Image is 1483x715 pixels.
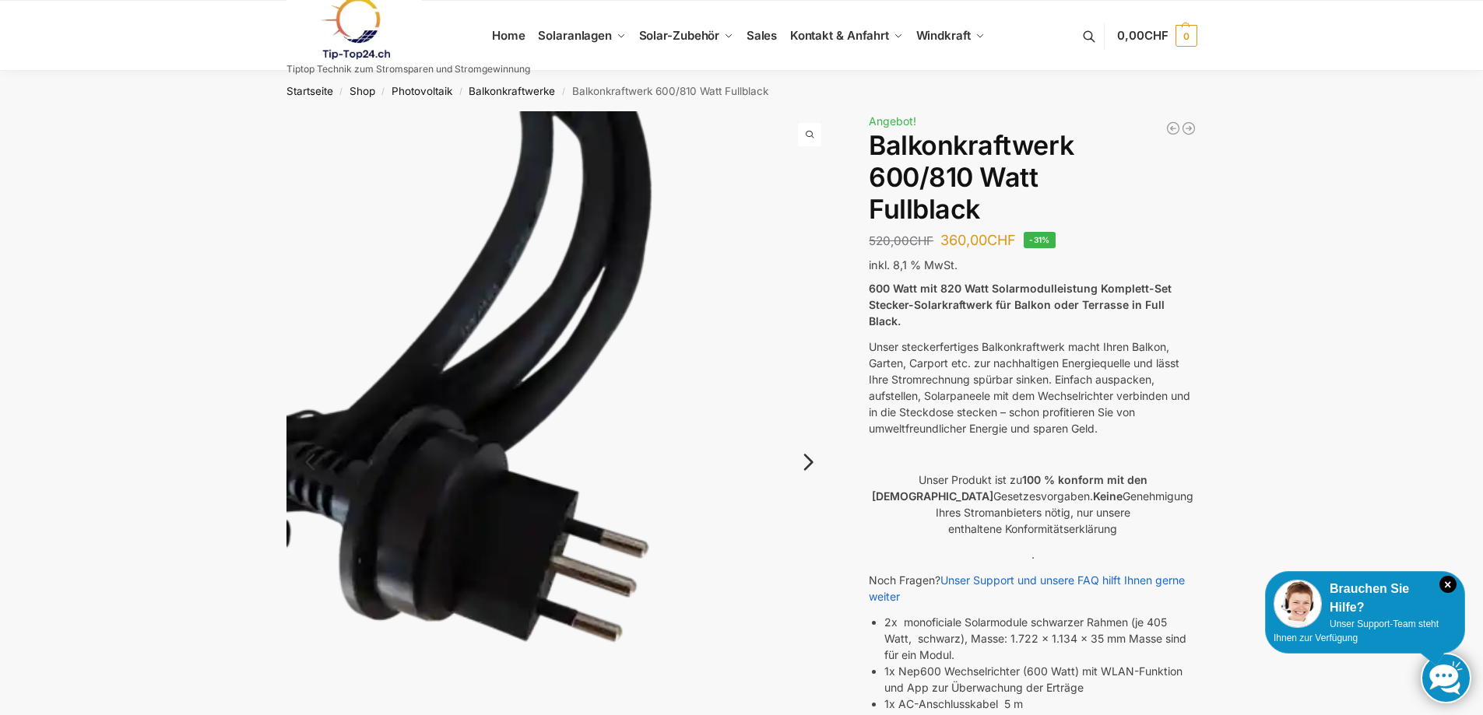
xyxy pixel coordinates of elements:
[286,85,333,97] a: Startseite
[1165,121,1181,136] a: Balkonkraftwerk 445/600 Watt Bificial
[258,71,1225,111] nav: Breadcrumb
[747,28,778,43] span: Sales
[783,1,909,71] a: Kontakt & Anfahrt
[532,1,632,71] a: Solaranlagen
[1144,28,1168,43] span: CHF
[916,28,971,43] span: Windkraft
[286,65,530,74] p: Tiptop Technik zum Stromsparen und Stromgewinnung
[1274,619,1439,643] span: Unser Support-Team steht Ihnen zur Verfügung
[869,546,1197,563] p: .
[869,233,933,248] bdi: 520,00
[869,282,1172,328] strong: 600 Watt mit 820 Watt Solarmodulleistung Komplett-Set Stecker-Solarkraftwerk für Balkon oder Terr...
[1024,232,1056,248] span: -31%
[639,28,720,43] span: Solar-Zubehör
[790,28,889,43] span: Kontakt & Anfahrt
[333,86,350,98] span: /
[884,696,1197,712] li: 1x AC-Anschlusskabel 5 m
[869,471,1197,537] p: Unser Produkt ist zu Gesetzesvorgaben. Genehmigung Ihres Stromanbieters nötig, nur unsere enthalt...
[872,473,1147,503] strong: 100 % konform mit den [DEMOGRAPHIC_DATA]
[555,86,571,98] span: /
[869,573,1185,603] a: Unser Support und unsere FAQ hilft Ihnen gerne weiter
[869,258,958,272] span: inkl. 8,1 % MwSt.
[909,1,991,71] a: Windkraft
[869,114,916,128] span: Angebot!
[392,85,452,97] a: Photovoltaik
[452,86,469,98] span: /
[1093,489,1123,503] strong: Keine
[869,338,1197,436] p: Unser steckerfertiges Balkonkraftwerk macht Ihren Balkon, Garten, Carport etc. zur nachhaltigen E...
[1181,121,1197,136] a: 890/600 Watt Solarkraftwerk + 2,7 KW Batteriespeicher Genehmigungsfrei
[1274,580,1322,628] img: Customer service
[1274,580,1457,617] div: Brauchen Sie Hilfe?
[350,85,375,97] a: Shop
[884,614,1197,663] li: 2x monoficiale Solarmodule schwarzer Rahmen (je 405 Watt, schwarz), Masse: 1.722 x 1.134 x 35 mm ...
[869,130,1197,225] h1: Balkonkraftwerk 600/810 Watt Fullblack
[1117,12,1197,59] a: 0,00CHF 0
[1439,576,1457,593] i: Schließen
[940,232,1016,248] bdi: 360,00
[1117,28,1168,43] span: 0,00
[375,86,392,98] span: /
[740,1,783,71] a: Sales
[869,572,1197,605] p: Noch Fragen?
[884,663,1197,696] li: 1x Nep600 Wechselrichter (600 Watt) mit WLAN-Funktion und App zur Überwachung der Erträge
[632,1,740,71] a: Solar-Zubehör
[987,232,1016,248] span: CHF
[469,85,555,97] a: Balkonkraftwerke
[1176,25,1197,47] span: 0
[909,233,933,248] span: CHF
[538,28,612,43] span: Solaranlagen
